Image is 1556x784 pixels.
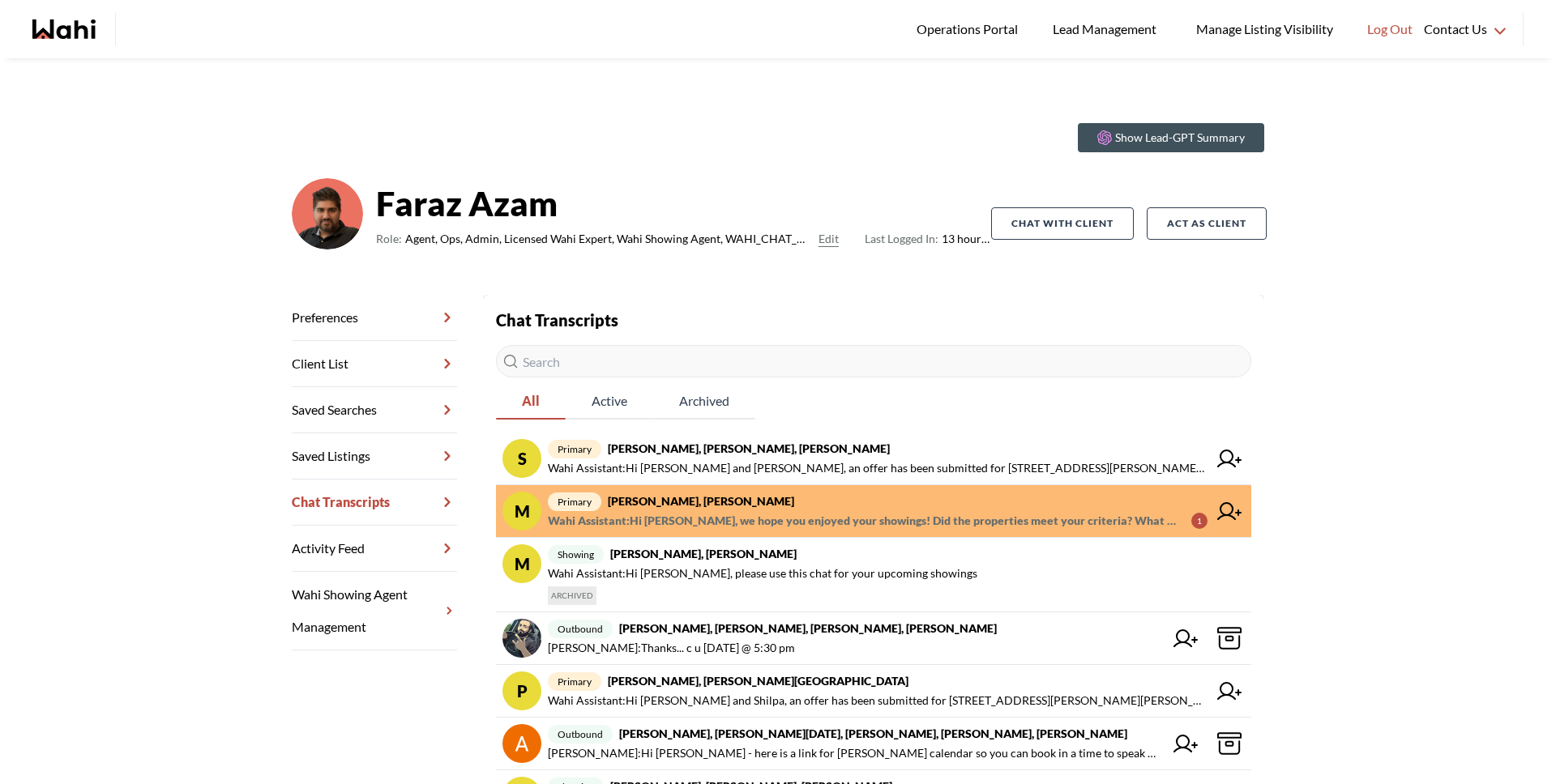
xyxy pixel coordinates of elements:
div: S [502,439,541,478]
a: Preferences [292,295,457,341]
button: Edit [819,229,839,249]
a: Wahi Showing Agent Management [292,572,457,650]
span: [PERSON_NAME] : Hi [PERSON_NAME] - here is a link for [PERSON_NAME] calendar so you can book in a... [548,744,1164,763]
button: Show Lead-GPT Summary [1078,123,1264,152]
span: Wahi Assistant : Hi [PERSON_NAME] and Shilpa, an offer has been submitted for [STREET_ADDRESS][PE... [548,691,1208,710]
img: chat avatar [502,619,541,658]
strong: Chat Transcripts [496,310,618,330]
span: Agent, Ops, Admin, Licensed Wahi Expert, Wahi Showing Agent, WAHI_CHAT_MODERATOR [405,229,812,249]
span: Lead Management [1053,19,1162,40]
a: Chat Transcripts [292,479,457,526]
span: [PERSON_NAME] : Thanks... c u [DATE] @ 5:30 pm [548,638,795,658]
img: d03c15c2156146a3.png [292,178,363,249]
span: Archived [653,384,755,418]
div: 1 [1191,513,1208,529]
span: outbound [548,725,613,744]
a: Activity Feed [292,526,457,572]
a: Mprimary[PERSON_NAME], [PERSON_NAME]Wahi Assistant:Hi [PERSON_NAME], we hope you enjoyed your sho... [496,485,1251,538]
a: Client List [292,341,457,387]
span: Log Out [1367,19,1413,40]
button: Act as Client [1147,207,1267,240]
span: Last Logged In: [865,232,938,245]
div: M [502,492,541,530]
button: Active [566,384,653,420]
div: M [502,544,541,583]
strong: [PERSON_NAME], [PERSON_NAME], [PERSON_NAME], [PERSON_NAME] [619,621,997,635]
input: Search [496,345,1251,377]
strong: Faraz Azam [376,179,991,228]
a: Wahi homepage [32,19,96,39]
span: Role: [376,229,402,249]
span: primary [548,440,601,458]
div: P [502,671,541,710]
a: outbound[PERSON_NAME], [PERSON_NAME], [PERSON_NAME], [PERSON_NAME][PERSON_NAME]:Thanks... c u [DA... [496,612,1251,665]
a: Sprimary[PERSON_NAME], [PERSON_NAME], [PERSON_NAME]Wahi Assistant:Hi [PERSON_NAME] and [PERSON_NA... [496,432,1251,485]
a: Mshowing[PERSON_NAME], [PERSON_NAME]Wahi Assistant:Hi [PERSON_NAME], please use this chat for you... [496,538,1251,612]
strong: [PERSON_NAME], [PERSON_NAME] [610,547,797,560]
span: Wahi Assistant : Hi [PERSON_NAME], please use this chat for your upcoming showings [548,564,977,583]
span: showing [548,545,604,564]
span: Active [566,384,653,418]
strong: [PERSON_NAME], [PERSON_NAME] [608,494,794,508]
p: Show Lead-GPT Summary [1115,130,1245,146]
span: primary [548,672,601,691]
span: All [496,384,566,418]
span: outbound [548,620,613,638]
span: 13 hours ago [865,229,991,249]
span: ARCHIVED [548,586,596,605]
span: Wahi Assistant : Hi [PERSON_NAME], we hope you enjoyed your showings! Did the properties meet you... [548,511,1178,530]
span: Manage Listing Visibility [1191,19,1338,40]
a: Pprimary[PERSON_NAME], [PERSON_NAME][GEOGRAPHIC_DATA]Wahi Assistant:Hi [PERSON_NAME] and Shilpa, ... [496,665,1251,718]
button: Chat with client [991,207,1134,240]
button: All [496,384,566,420]
strong: [PERSON_NAME], [PERSON_NAME], [PERSON_NAME] [608,441,890,455]
a: Saved Listings [292,433,457,479]
a: outbound[PERSON_NAME], [PERSON_NAME][DATE], [PERSON_NAME], [PERSON_NAME], [PERSON_NAME][PERSON_NA... [496,718,1251,770]
strong: [PERSON_NAME], [PERSON_NAME][DATE], [PERSON_NAME], [PERSON_NAME], [PERSON_NAME] [619,726,1127,740]
span: primary [548,492,601,511]
span: Wahi Assistant : Hi [PERSON_NAME] and [PERSON_NAME], an offer has been submitted for [STREET_ADDR... [548,458,1208,478]
span: Operations Portal [917,19,1024,40]
a: Saved Searches [292,387,457,433]
strong: [PERSON_NAME], [PERSON_NAME][GEOGRAPHIC_DATA] [608,674,908,688]
button: Archived [653,384,755,420]
img: chat avatar [502,724,541,763]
